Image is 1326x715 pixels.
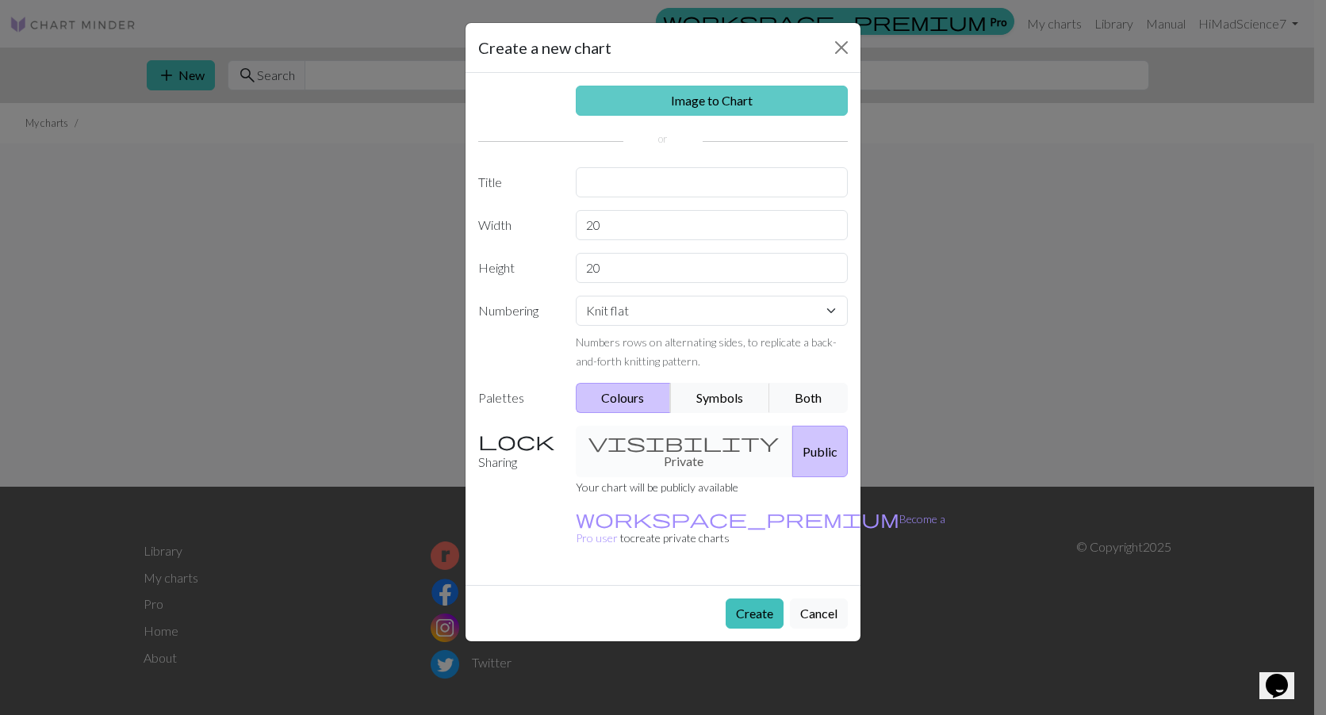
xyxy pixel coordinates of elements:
span: workspace_premium [576,507,899,530]
button: Close [829,35,854,60]
button: Public [792,426,848,477]
iframe: chat widget [1259,652,1310,699]
label: Numbering [469,296,566,370]
label: Palettes [469,383,566,413]
label: Width [469,210,566,240]
button: Cancel [790,598,848,629]
small: Numbers rows on alternating sides, to replicate a back-and-forth knitting pattern. [576,335,837,368]
label: Sharing [469,426,566,477]
small: Your chart will be publicly available [576,480,738,494]
a: Image to Chart [576,86,849,116]
a: Become a Pro user [576,512,945,545]
small: to create private charts [576,512,945,545]
button: Create [726,598,784,629]
label: Title [469,167,566,197]
button: Colours [576,383,672,413]
button: Symbols [670,383,770,413]
label: Height [469,253,566,283]
button: Both [769,383,849,413]
h5: Create a new chart [478,36,611,59]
